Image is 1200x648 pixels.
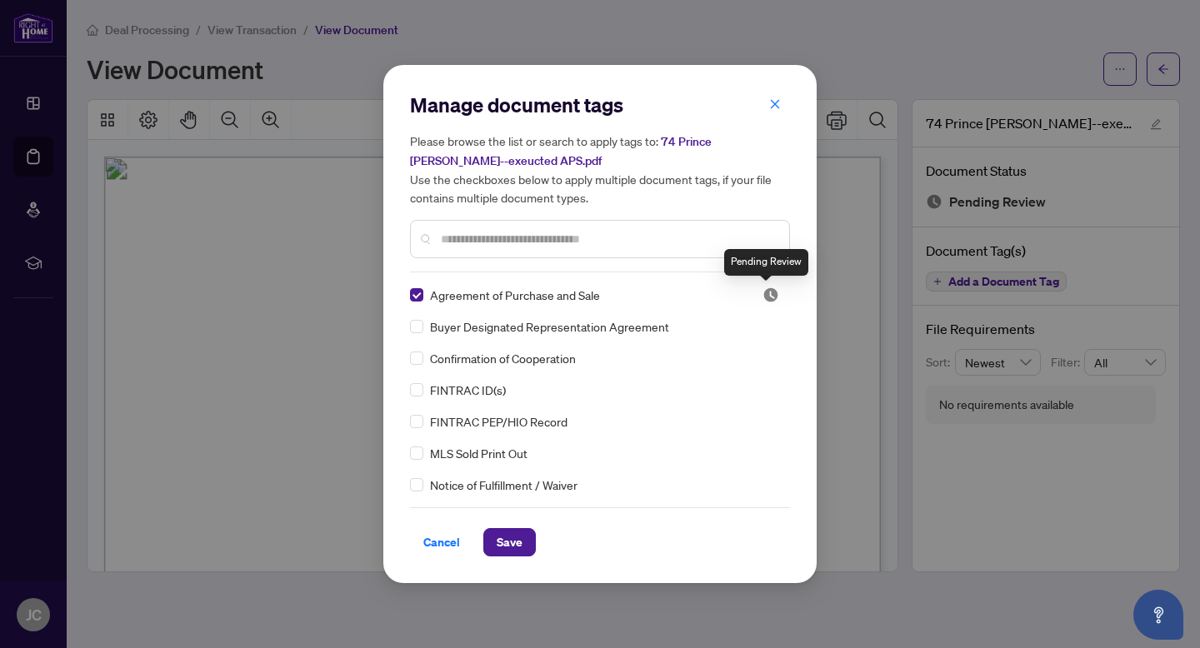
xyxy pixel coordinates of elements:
button: Open asap [1133,590,1183,640]
span: FINTRAC PEP/HIO Record [430,412,567,431]
span: MLS Sold Print Out [430,444,527,462]
span: Confirmation of Cooperation [430,349,576,367]
h2: Manage document tags [410,92,790,118]
h5: Please browse the list or search to apply tags to: Use the checkboxes below to apply multiple doc... [410,132,790,207]
span: FINTRAC ID(s) [430,381,506,399]
span: close [769,98,781,110]
div: Pending Review [724,249,808,276]
img: status [762,287,779,303]
span: Save [497,529,522,556]
span: Notice of Fulfillment / Waiver [430,476,577,494]
span: Buyer Designated Representation Agreement [430,317,669,336]
span: Pending Review [762,287,779,303]
span: Agreement of Purchase and Sale [430,286,600,304]
button: Cancel [410,528,473,556]
button: Save [483,528,536,556]
span: Cancel [423,529,460,556]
